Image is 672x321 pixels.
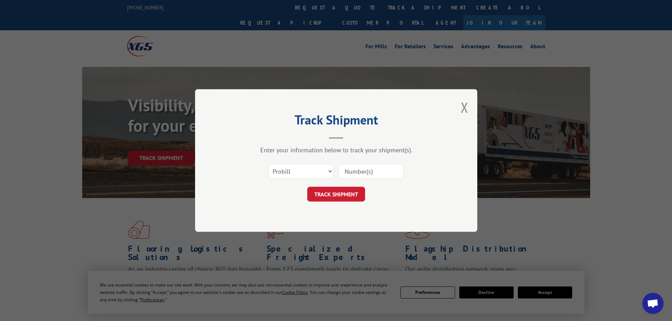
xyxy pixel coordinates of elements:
h2: Track Shipment [230,115,442,128]
a: Open chat [642,293,664,314]
button: Close modal [461,98,468,117]
input: Number(s) [339,164,404,179]
button: TRACK SHIPMENT [307,187,365,202]
div: Enter your information below to track your shipment(s). [230,146,442,154]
